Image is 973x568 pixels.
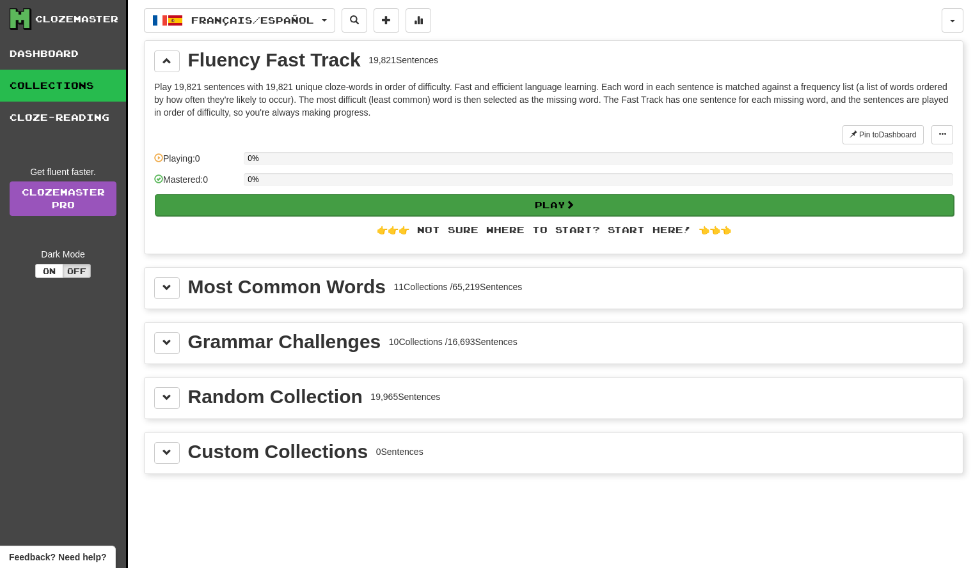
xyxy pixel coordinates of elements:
button: Add sentence to collection [374,8,399,33]
div: 11 Collections / 65,219 Sentences [393,280,522,293]
div: 10 Collections / 16,693 Sentences [389,335,518,348]
div: 0 Sentences [376,445,423,458]
div: Fluency Fast Track [188,50,361,70]
button: Play [155,194,954,216]
span: Open feedback widget [9,551,106,564]
div: Most Common Words [188,277,386,296]
div: Grammar Challenges [188,332,381,351]
div: 19,965 Sentences [370,390,440,403]
span: Français / Español [191,15,314,26]
div: Mastered: 0 [154,173,237,194]
button: Pin toDashboard [842,125,924,144]
div: 👉👉👉 Not sure where to start? Start here! 👈👈👈 [154,224,953,236]
div: Playing: 0 [154,152,237,173]
div: Get fluent faster. [10,165,116,178]
button: Français/Español [144,8,335,33]
button: Search sentences [342,8,367,33]
div: Dark Mode [10,248,116,261]
div: Clozemaster [35,13,118,26]
button: On [35,264,63,278]
button: More stats [406,8,431,33]
p: Play 19,821 sentences with 19,821 unique cloze-words in order of difficulty. Fast and efficient l... [154,81,953,119]
div: Custom Collections [188,442,368,461]
div: 19,821 Sentences [368,54,438,66]
div: Random Collection [188,387,363,406]
button: Off [63,264,91,278]
a: ClozemasterPro [10,181,116,216]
